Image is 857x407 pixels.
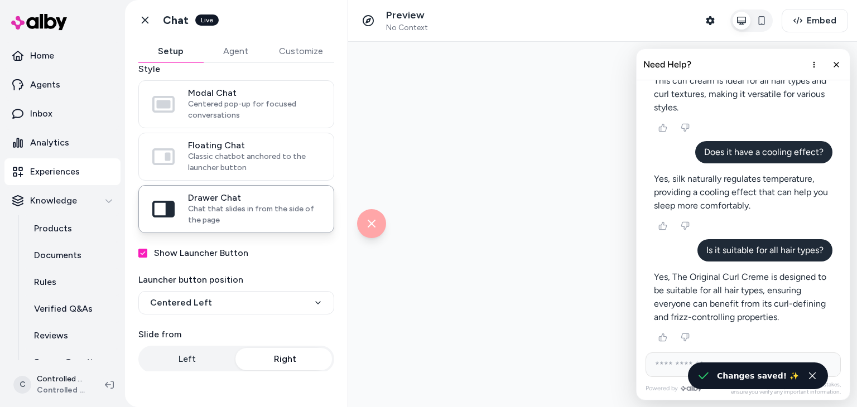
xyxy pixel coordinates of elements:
a: Verified Q&As [23,295,121,322]
span: Controlled Chaos [37,385,87,396]
div: Live [195,14,219,26]
span: Centered pop-up for focused conversations [188,99,320,121]
a: Home [4,42,121,69]
a: Inbox [4,100,121,127]
button: Setup [138,40,203,62]
label: Launcher button position [138,273,334,287]
span: Floating Chat [188,140,320,151]
p: Controlled Chaos Shopify [37,374,87,385]
div: Changes saved! ✨ [717,369,799,382]
p: Knowledge [30,194,77,207]
span: Drawer Chat [188,192,320,203]
a: Survey Questions [23,349,121,376]
a: Analytics [4,129,121,156]
a: Reviews [23,322,121,349]
span: Modal Chat [188,88,320,99]
p: Analytics [30,136,69,149]
a: Documents [23,242,121,269]
button: Customize [268,40,334,62]
button: Knowledge [4,187,121,214]
span: C [13,376,31,394]
button: Agent [203,40,268,62]
p: Home [30,49,54,62]
p: Products [34,222,72,235]
label: Slide from [138,328,334,341]
button: CControlled Chaos ShopifyControlled Chaos [7,367,96,403]
p: Rules [34,275,56,289]
label: Style [138,62,334,76]
span: Chat that slides in from the side of the page [188,203,320,226]
a: Rules [23,269,121,295]
span: Embed [807,14,836,27]
h1: Chat [163,13,189,27]
button: Embed [782,9,848,32]
p: Reviews [34,329,68,342]
p: Inbox [30,107,52,120]
button: Right [239,348,333,370]
p: Preview [386,9,428,22]
p: Documents [34,249,81,262]
span: No Context [386,23,428,33]
a: Products [23,215,121,242]
img: alby Logo [11,14,67,30]
button: Close toast [806,369,819,382]
button: Left [141,348,234,370]
span: Classic chatbot anchored to the launcher button [188,151,320,173]
p: Survey Questions [34,356,108,369]
p: Verified Q&As [34,302,93,316]
p: Agents [30,78,60,91]
a: Experiences [4,158,121,185]
p: Experiences [30,165,80,178]
label: Show Launcher Button [154,246,248,260]
a: Agents [4,71,121,98]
